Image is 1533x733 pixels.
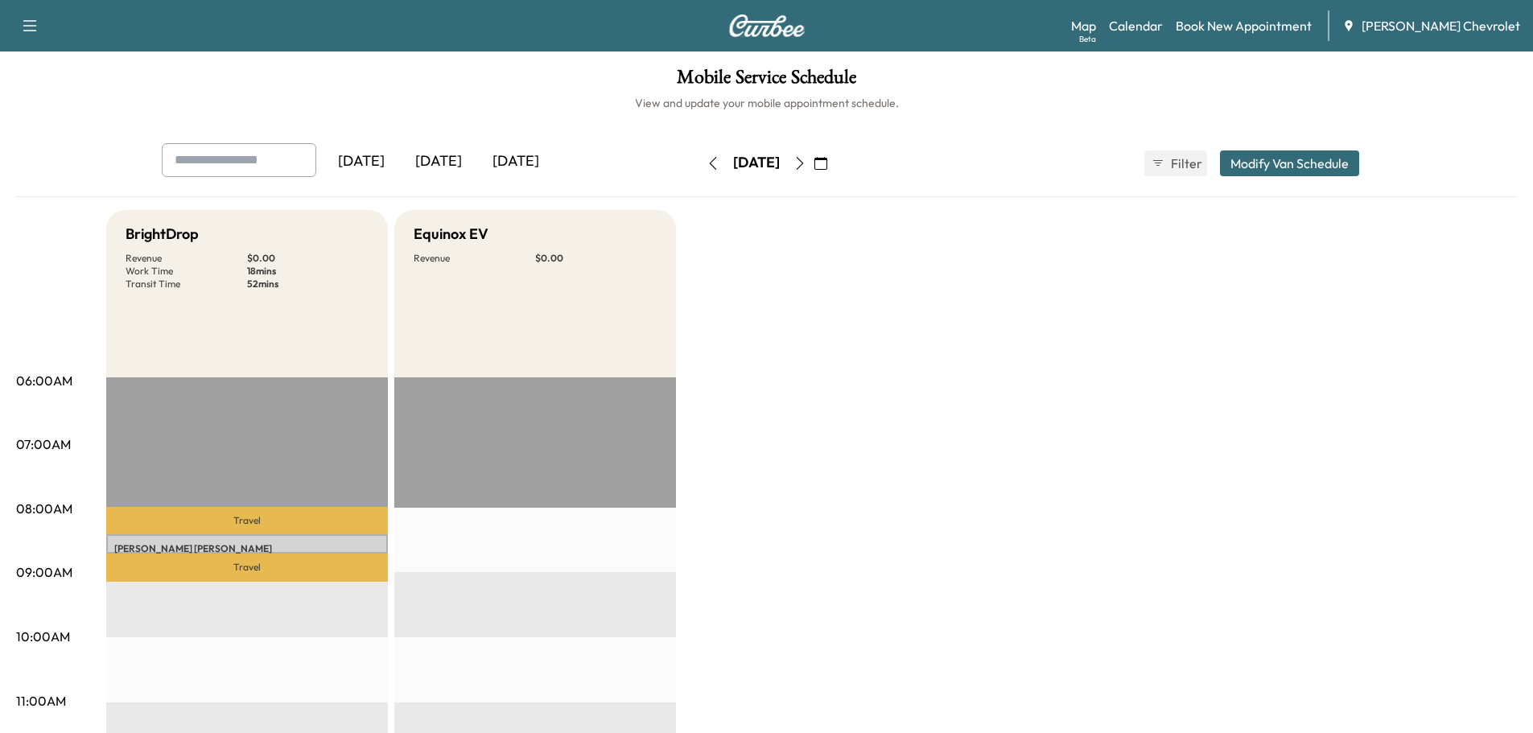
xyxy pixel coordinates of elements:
p: Travel [106,507,388,534]
p: 10:00AM [16,627,70,646]
p: Travel [106,554,388,582]
div: [DATE] [477,143,554,180]
p: 11:00AM [16,691,66,710]
div: [DATE] [400,143,477,180]
div: [DATE] [733,153,780,173]
a: Book New Appointment [1176,16,1312,35]
p: $ 0.00 [247,252,369,265]
p: 52 mins [247,278,369,290]
h5: BrightDrop [126,223,199,245]
h1: Mobile Service Schedule [16,68,1517,95]
p: $ 0.00 [535,252,657,265]
p: Revenue [126,252,247,265]
h5: Equinox EV [414,223,488,245]
p: 18 mins [247,265,369,278]
p: Transit Time [126,278,247,290]
div: Beta [1079,33,1096,45]
span: [PERSON_NAME] Chevrolet [1362,16,1520,35]
p: 08:00AM [16,499,72,518]
a: Calendar [1109,16,1163,35]
p: [PERSON_NAME] [PERSON_NAME] [114,542,380,555]
p: 07:00AM [16,434,71,454]
button: Filter [1144,150,1207,176]
p: Revenue [414,252,535,265]
p: Work Time [126,265,247,278]
div: [DATE] [323,143,400,180]
span: Filter [1171,154,1200,173]
button: Modify Van Schedule [1220,150,1359,176]
h6: View and update your mobile appointment schedule. [16,95,1517,111]
p: 09:00AM [16,562,72,582]
p: 06:00AM [16,371,72,390]
img: Curbee Logo [728,14,806,37]
a: MapBeta [1071,16,1096,35]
